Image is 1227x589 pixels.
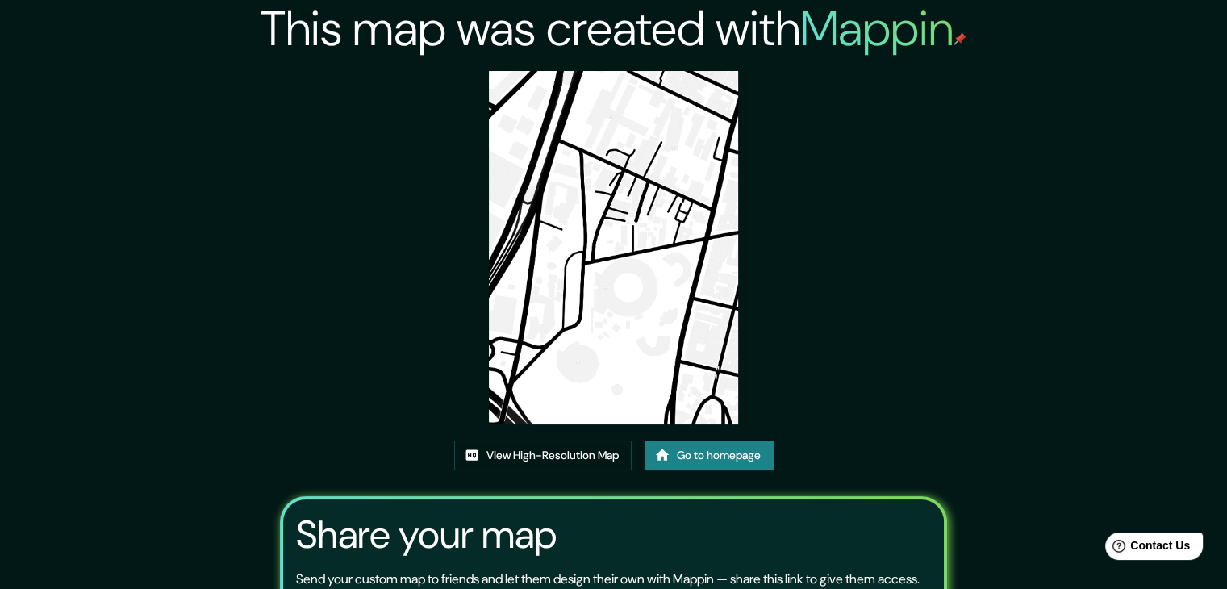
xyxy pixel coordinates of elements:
[954,32,966,45] img: mappin-pin
[296,570,920,589] p: Send your custom map to friends and let them design their own with Mappin — share this link to gi...
[454,441,632,470] a: View High-Resolution Map
[489,71,739,424] img: created-map
[1083,526,1209,571] iframe: Help widget launcher
[645,441,774,470] a: Go to homepage
[296,512,557,558] h3: Share your map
